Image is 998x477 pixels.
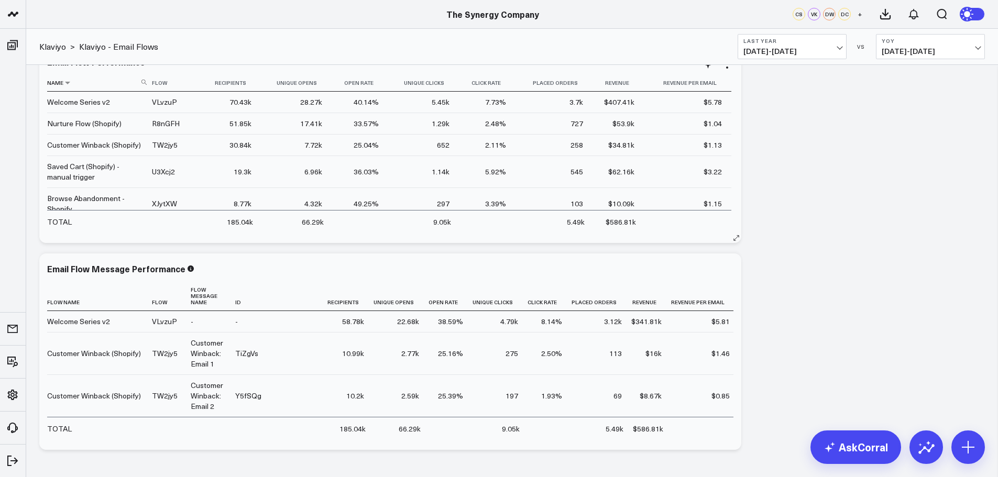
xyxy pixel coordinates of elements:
[446,8,539,20] a: The Synergy Company
[823,8,836,20] div: DW
[152,97,177,107] div: VLvzuP
[235,281,327,311] th: Id
[437,198,449,209] div: 297
[302,217,324,227] div: 66.29k
[438,348,463,359] div: 25.16%
[485,167,506,177] div: 5.92%
[152,316,177,327] div: VLvzuP
[704,140,722,150] div: $1.13
[438,316,463,327] div: 38.59%
[571,118,583,129] div: 727
[152,74,202,92] th: Flow
[609,348,622,359] div: 113
[152,140,178,150] div: TW2jy5
[47,391,141,401] div: Customer Winback (Shopify)
[229,118,251,129] div: 51.85k
[852,43,871,50] div: VS
[571,140,583,150] div: 258
[704,198,722,209] div: $1.15
[399,424,421,434] div: 66.29k
[606,217,636,227] div: $586.81k
[704,118,722,129] div: $1.04
[354,198,379,209] div: 49.25%
[608,140,634,150] div: $34.81k
[704,167,722,177] div: $3.22
[604,97,634,107] div: $407.41k
[235,391,261,401] div: Y5fSQg
[793,8,805,20] div: CS
[633,424,663,434] div: $586.81k
[47,97,110,107] div: Welcome Series v2
[645,348,662,359] div: $16k
[569,97,583,107] div: 3.7k
[432,118,449,129] div: 1.29k
[346,391,364,401] div: 10.2k
[640,391,662,401] div: $8.67k
[743,38,841,44] b: Last Year
[79,41,158,52] a: Klaviyo - Email Flows
[342,348,364,359] div: 10.99k
[541,316,562,327] div: 8.14%
[882,38,979,44] b: YoY
[304,167,322,177] div: 6.96k
[500,316,518,327] div: 4.79k
[354,97,379,107] div: 40.14%
[853,8,866,20] button: +
[429,281,473,311] th: Open Rate
[234,167,251,177] div: 19.3k
[502,424,520,434] div: 9.05k
[374,281,429,311] th: Unique Opens
[571,198,583,209] div: 103
[152,391,178,401] div: TW2jy5
[485,140,506,150] div: 2.11%
[47,424,72,434] div: TOTAL
[704,97,722,107] div: $5.78
[541,348,562,359] div: 2.50%
[47,263,185,274] div: Email Flow Message Performance
[608,198,634,209] div: $10.09k
[459,74,516,92] th: Click Rate
[229,97,251,107] div: 70.43k
[47,281,152,311] th: Flow Name
[47,74,152,92] th: Name
[152,167,175,177] div: U3Xcj2
[612,118,634,129] div: $53.9k
[47,118,122,129] div: Nurture Flow (Shopify)
[528,281,572,311] th: Click Rate
[858,10,862,18] span: +
[671,281,739,311] th: Revenue Per Email
[437,140,449,150] div: 652
[191,338,226,369] div: Customer Winback: Email 1
[261,74,332,92] th: Unique Opens
[606,424,623,434] div: 5.49k
[438,391,463,401] div: 25.39%
[191,316,193,327] div: -
[485,97,506,107] div: 7.73%
[202,74,261,92] th: Recipients
[838,8,851,20] div: DC
[432,97,449,107] div: 5.45k
[572,281,631,311] th: Placed Orders
[401,348,419,359] div: 2.77k
[808,8,820,20] div: VK
[152,118,180,129] div: R8nGFH
[571,167,583,177] div: 545
[604,316,622,327] div: 3.12k
[743,47,841,56] span: [DATE] - [DATE]
[152,348,178,359] div: TW2jy5
[47,161,142,182] div: Saved Cart (Shopify) - manual trigger
[506,348,518,359] div: 275
[47,140,141,150] div: Customer Winback (Shopify)
[304,198,322,209] div: 4.32k
[711,348,730,359] div: $1.46
[304,140,322,150] div: 7.72k
[608,167,634,177] div: $62.16k
[593,74,644,92] th: Revenue
[227,217,253,227] div: 185.04k
[300,97,322,107] div: 28.27k
[191,380,226,412] div: Customer Winback: Email 2
[39,41,66,52] a: Klaviyo
[631,316,662,327] div: $341.81k
[229,140,251,150] div: 30.84k
[388,74,459,92] th: Unique Clicks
